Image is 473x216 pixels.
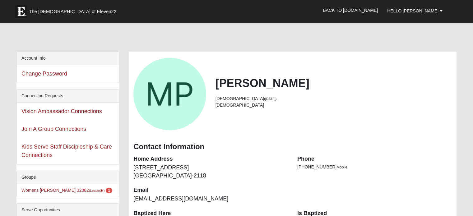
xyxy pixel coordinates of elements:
a: Vision Ambassador Connections [21,108,102,114]
dt: Email [133,186,288,194]
small: ([DATE]) [264,97,276,101]
a: Change Password [21,71,67,77]
div: Account Info [17,52,119,65]
a: Hello [PERSON_NAME] [383,3,447,19]
span: Mobile [336,165,347,169]
div: Groups [17,171,119,184]
a: Join A Group Connections [21,126,86,132]
a: Womens [PERSON_NAME] 32082(Leader) 1 [21,188,112,193]
small: (Leader ) [89,189,105,192]
span: The [DEMOGRAPHIC_DATA] of Eleven22 [29,8,116,15]
span: number of pending members [106,188,112,193]
dd: [EMAIL_ADDRESS][DOMAIN_NAME] [133,195,288,203]
dt: Home Address [133,155,288,163]
h3: Contact Information [133,142,452,151]
li: [DEMOGRAPHIC_DATA] [216,95,452,102]
dt: Phone [297,155,452,163]
dd: [STREET_ADDRESS] [GEOGRAPHIC_DATA]-2118 [133,164,288,180]
div: Connection Requests [17,90,119,103]
h2: [PERSON_NAME] [216,76,452,90]
a: Back to [DOMAIN_NAME] [318,2,383,18]
span: Hello [PERSON_NAME] [387,8,438,13]
li: [DEMOGRAPHIC_DATA] [216,102,452,108]
a: Kids Serve Staff Discipleship & Care Connections [21,144,112,158]
li: [PHONE_NUMBER] [297,164,452,170]
a: The [DEMOGRAPHIC_DATA] of Eleven22 [12,2,136,18]
a: View Fullsize Photo [133,58,206,130]
img: Eleven22 logo [15,5,27,18]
